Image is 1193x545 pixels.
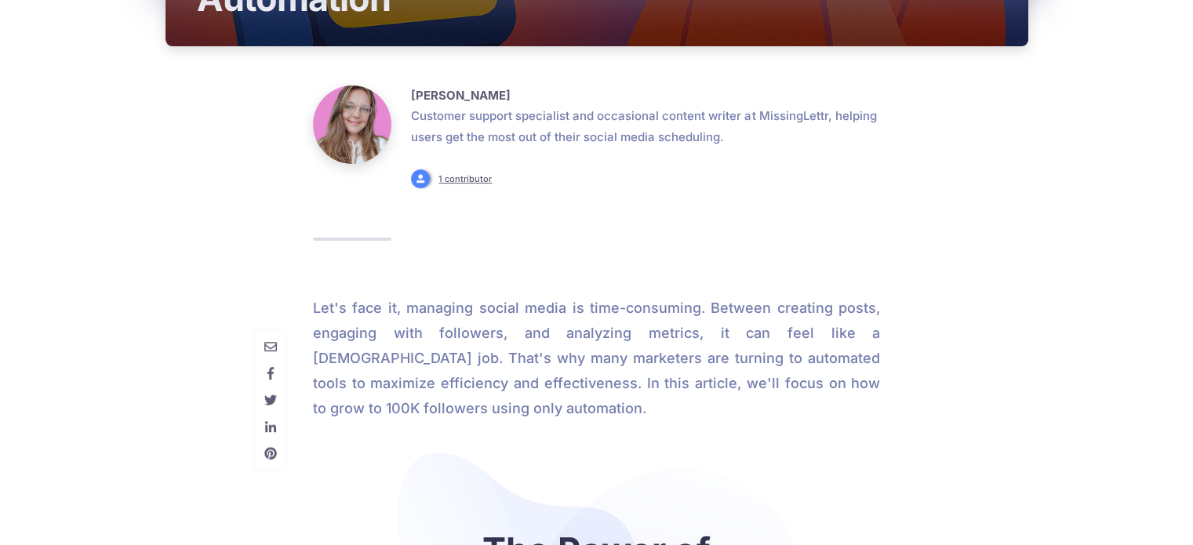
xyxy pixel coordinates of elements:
[411,88,511,103] b: [PERSON_NAME]
[411,169,430,188] img: user_default_image.png
[313,85,391,164] img: Justine Van Noort
[313,296,880,421] p: Let's face it, managing social media is time-consuming. Between creating posts, engaging with fol...
[411,105,880,147] p: Customer support specialist and occasional content writer at MissingLettr, helping users get the ...
[438,173,492,184] a: 1 contributor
